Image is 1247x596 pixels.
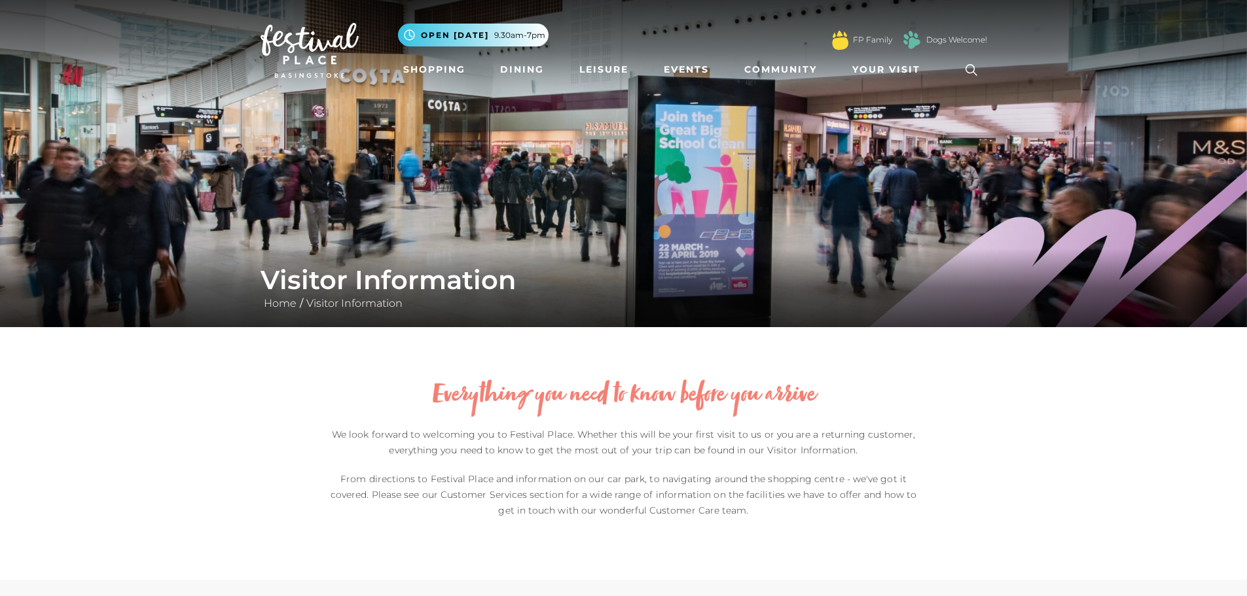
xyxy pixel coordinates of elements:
span: 9.30am-7pm [494,29,545,41]
span: Your Visit [852,63,920,77]
a: Your Visit [847,58,932,82]
a: Leisure [574,58,634,82]
a: Events [659,58,714,82]
div: / [251,264,997,311]
a: Shopping [398,58,471,82]
a: Dogs Welcome! [926,34,987,46]
p: We look forward to welcoming you to Festival Place. Whether this will be your first visit to us o... [323,427,925,458]
a: Dining [495,58,549,82]
span: Open [DATE] [421,29,489,41]
a: FP Family [853,34,892,46]
h2: Everything you need to know before you arrive [323,381,925,410]
h1: Visitor Information [261,264,987,296]
a: Visitor Information [303,297,406,309]
a: Community [739,58,822,82]
img: Festival Place Logo [261,23,359,78]
a: Home [261,297,300,309]
p: From directions to Festival Place and information on our car park, to navigating around the shopp... [323,471,925,518]
button: Open [DATE] 9.30am-7pm [398,24,549,46]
